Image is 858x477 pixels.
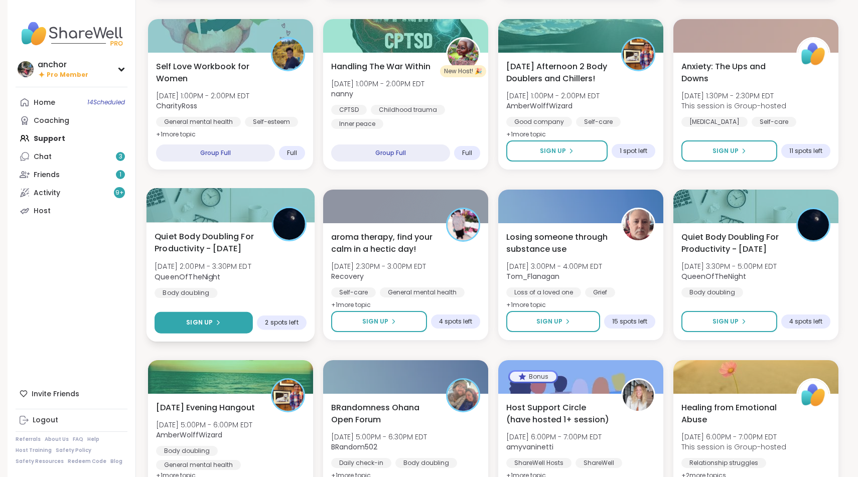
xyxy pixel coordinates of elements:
b: nanny [331,89,353,99]
img: AmberWolffWizard [623,39,654,70]
b: AmberWolffWizard [156,430,222,440]
div: General mental health [156,117,241,127]
span: Quiet Body Doubling For Productivity - [DATE] [681,231,785,255]
img: QueenOfTheNight [798,209,829,240]
div: anchor [38,59,88,70]
span: Sign Up [540,146,566,155]
span: Sign Up [712,317,739,326]
div: Daily check-in [331,458,391,468]
div: Home [34,98,55,108]
span: Self Love Workbook for Women [156,61,260,85]
b: Tom_Flanagan [506,271,559,281]
span: 14 Scheduled [87,98,125,106]
b: QueenOfTheNight [155,271,221,281]
span: This session is Group-hosted [681,442,786,452]
div: Friends [34,170,60,180]
div: Inner peace [331,119,383,129]
a: Safety Resources [16,458,64,465]
a: Activity9+ [16,184,127,202]
div: General mental health [380,287,465,297]
span: 1 [119,171,121,179]
div: Good company [506,117,572,127]
span: [DATE] 3:00PM - 4:00PM EDT [506,261,602,271]
span: [DATE] 2:00PM - 3:30PM EDT [155,261,251,271]
span: Quiet Body Doubling For Productivity - [DATE] [155,230,260,255]
span: [DATE] Evening Hangout [156,402,255,414]
button: Sign Up [331,311,427,332]
span: Healing from Emotional Abuse [681,402,785,426]
span: Full [462,149,472,157]
span: 11 spots left [789,147,822,155]
span: 3 [119,152,122,161]
span: Sign Up [186,318,213,327]
a: Chat3 [16,147,127,166]
a: Referrals [16,436,41,443]
div: Coaching [34,116,69,126]
a: Help [87,436,99,443]
button: Sign Up [681,140,777,162]
div: CPTSD [331,105,367,115]
a: Host Training [16,447,52,454]
div: Chat [34,152,52,162]
div: Invite Friends [16,385,127,403]
div: [MEDICAL_DATA] [681,117,748,127]
b: AmberWolffWizard [506,101,573,111]
img: Recovery [448,209,479,240]
div: Activity [34,188,60,198]
span: Host Support Circle (have hosted 1+ session) [506,402,610,426]
button: Sign Up [506,140,608,162]
img: ShareWell [798,39,829,70]
img: BRandom502 [448,380,479,411]
img: CharityRoss [272,39,304,70]
div: Group Full [331,144,450,162]
a: Logout [16,411,127,429]
img: Tom_Flanagan [623,209,654,240]
span: Pro Member [47,71,88,79]
span: Losing someone through substance use [506,231,610,255]
span: aroma therapy, find your calm in a hectic day! [331,231,435,255]
span: This session is Group-hosted [681,101,786,111]
div: Self-esteem [245,117,298,127]
img: ShareWell [798,380,829,411]
span: Sign Up [536,317,562,326]
button: Sign Up [681,311,777,332]
div: Host [34,206,51,216]
div: Loss of a loved one [506,287,581,297]
span: [DATE] 5:00PM - 6:00PM EDT [156,420,252,430]
a: Coaching [16,111,127,129]
a: Redeem Code [68,458,106,465]
div: Relationship struggles [681,458,766,468]
img: QueenOfTheNight [273,208,305,240]
b: amyvaninetti [506,442,553,452]
div: Grief [585,287,615,297]
span: [DATE] 3:30PM - 5:00PM EDT [681,261,777,271]
span: Anxiety: The Ups and Downs [681,61,785,85]
a: Blog [110,458,122,465]
span: BRandomness Ohana Open Forum [331,402,435,426]
button: Sign Up [506,311,600,332]
b: CharityRoss [156,101,197,111]
a: Friends1 [16,166,127,184]
div: ShareWell [576,458,622,468]
div: New Host! 🎉 [440,65,486,77]
img: anchor [18,61,34,77]
span: Handling The War Within [331,61,431,73]
span: 15 spots left [612,317,647,326]
div: ShareWell Hosts [506,458,571,468]
b: QueenOfTheNight [681,271,746,281]
span: [DATE] 2:30PM - 3:00PM EDT [331,261,426,271]
span: [DATE] Afternoon 2 Body Doublers and Chillers! [506,61,610,85]
span: [DATE] 6:00PM - 7:00PM EDT [506,432,602,442]
a: Safety Policy [56,447,91,454]
img: AmberWolffWizard [272,380,304,411]
b: BRandom502 [331,442,377,452]
span: 9 + [115,189,124,197]
img: ShareWell Nav Logo [16,16,127,51]
span: Full [287,149,297,157]
a: Host [16,202,127,220]
div: Group Full [156,144,275,162]
b: Recovery [331,271,364,281]
div: General mental health [156,460,241,470]
span: Sign Up [362,317,388,326]
span: 4 spots left [439,317,472,326]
